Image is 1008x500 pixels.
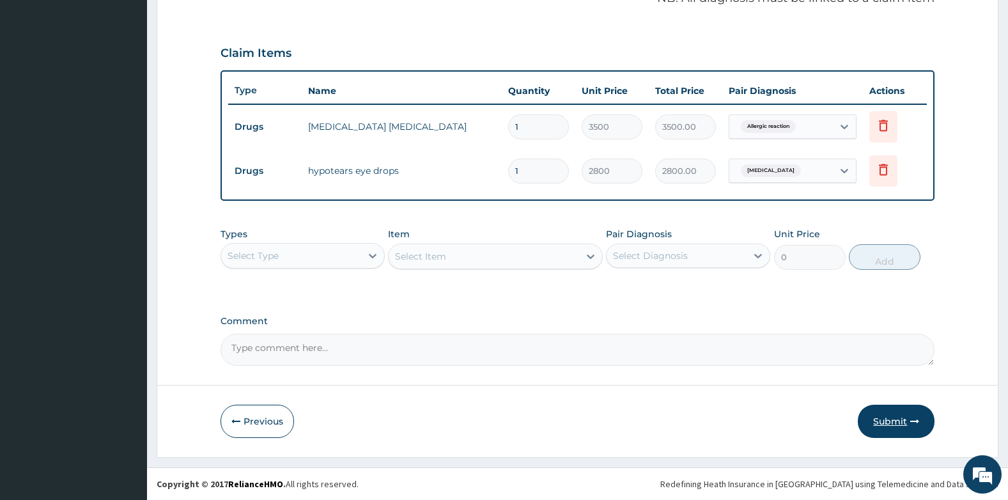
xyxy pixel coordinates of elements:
[302,158,502,184] td: hypotears eye drops
[228,478,283,490] a: RelianceHMO
[228,249,279,262] div: Select Type
[24,64,52,96] img: d_794563401_company_1708531726252_794563401
[741,164,801,177] span: [MEDICAL_DATA]
[858,405,934,438] button: Submit
[774,228,820,240] label: Unit Price
[221,229,247,240] label: Types
[849,244,920,270] button: Add
[221,405,294,438] button: Previous
[660,478,998,490] div: Redefining Heath Insurance in [GEOGRAPHIC_DATA] using Telemedicine and Data Science!
[66,72,215,88] div: Chat with us now
[228,159,302,183] td: Drugs
[741,120,796,133] span: Allergic reaction
[228,79,302,102] th: Type
[221,47,291,61] h3: Claim Items
[722,78,863,104] th: Pair Diagnosis
[6,349,244,394] textarea: Type your message and hit 'Enter'
[302,78,502,104] th: Name
[157,478,286,490] strong: Copyright © 2017 .
[210,6,240,37] div: Minimize live chat window
[302,114,502,139] td: [MEDICAL_DATA] [MEDICAL_DATA]
[388,228,410,240] label: Item
[228,115,302,139] td: Drugs
[502,78,575,104] th: Quantity
[221,316,935,327] label: Comment
[613,249,688,262] div: Select Diagnosis
[649,78,722,104] th: Total Price
[575,78,649,104] th: Unit Price
[606,228,672,240] label: Pair Diagnosis
[74,161,176,290] span: We're online!
[863,78,927,104] th: Actions
[147,467,1008,500] footer: All rights reserved.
